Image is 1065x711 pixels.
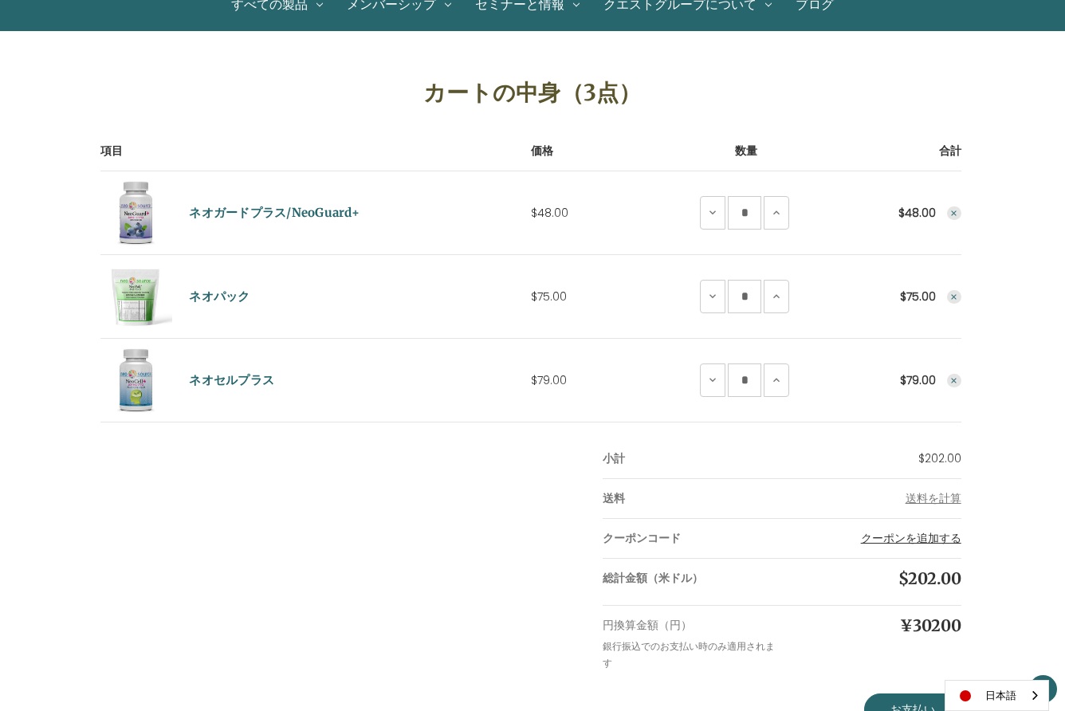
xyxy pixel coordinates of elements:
[947,374,961,388] button: Remove NeoCell Plus from cart
[189,204,360,222] a: ネオガードプラス/NeoGuard+
[674,143,818,171] th: 数量
[947,206,961,221] button: Remove NeoGuard Plus from cart
[728,196,761,230] input: NeoGuard Plus
[603,639,775,670] small: 銀行振込でのお支払い時のみ適用されます
[603,450,625,466] strong: 小計
[945,680,1049,711] aside: Language selected: 日本語
[189,371,274,390] a: ネオセルプラス
[100,76,964,109] h1: カートの中身（3点）
[947,290,961,304] button: Remove NeoPak from cart
[900,615,961,635] span: ¥30200
[728,363,761,397] input: NeoCell Plus
[603,570,703,586] strong: 総計金額（米ドル）
[531,289,567,304] span: $75.00
[900,289,936,304] strong: $75.00
[603,530,681,546] strong: クーポンコード
[818,143,961,171] th: 合計
[603,490,625,506] strong: 送料
[531,372,567,388] span: $79.00
[603,617,782,634] p: 円換算金額（円）
[945,680,1049,711] div: Language
[900,372,936,388] strong: $79.00
[189,288,250,306] a: ネオパック
[906,490,961,507] button: Add Info
[918,450,961,466] span: $202.00
[861,530,961,547] button: クーポンを追加する
[906,490,961,506] span: 送料を計算
[531,205,568,221] span: $48.00
[728,280,761,313] input: NeoPak
[945,681,1048,710] a: 日本語
[100,143,531,171] th: 項目
[531,143,674,171] th: 価格
[898,205,936,221] strong: $48.00
[898,568,961,588] span: $202.00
